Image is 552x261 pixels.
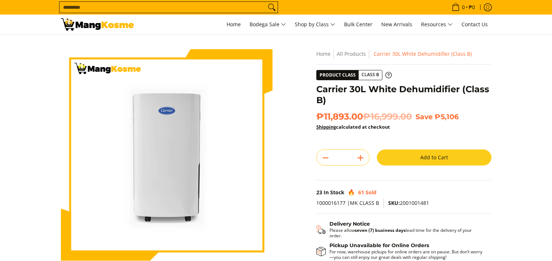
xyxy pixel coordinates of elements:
span: 0 [461,5,466,10]
span: ₱11,893.00 [316,111,412,122]
a: All Products [337,50,366,57]
a: Bodega Sale [246,15,290,34]
a: Home [316,50,331,57]
p: Please allow lead time for the delivery of your order. [329,227,484,238]
span: Product Class [317,70,359,80]
nav: Breadcrumbs [316,49,491,59]
button: Subtract [317,152,334,164]
span: Carrier 30L White Dehumidifier (Class B) [374,50,472,57]
span: 2001001481 [388,199,429,206]
a: Home [223,15,244,34]
button: Add to Cart [377,149,491,165]
span: SKU: [388,199,400,206]
span: Shop by Class [295,20,335,29]
span: 61 [358,189,364,196]
a: Shop by Class [291,15,339,34]
a: Product Class Class B [316,70,392,80]
a: New Arrivals [378,15,416,34]
span: Contact Us [462,21,488,28]
span: 23 [316,189,322,196]
strong: seven (7) business days [355,227,406,233]
span: ₱5,106 [435,112,459,121]
p: For now, warehouse pickups for online orders are on pause. But don’t worry—you can still enjoy ou... [329,249,484,260]
span: Class B [359,70,382,79]
button: Add [352,152,369,164]
img: Carrier 30-Liter Dehumidifier - White (Class B) l Mang Kosme [61,18,134,31]
span: ₱0 [468,5,476,10]
span: New Arrivals [381,21,412,28]
span: Save [416,112,433,121]
a: Bulk Center [340,15,376,34]
a: Shipping [316,124,336,130]
span: Bulk Center [344,21,372,28]
strong: Delivery Notice [329,221,370,227]
strong: Pickup Unavailable for Online Orders [329,242,429,249]
button: Search [266,2,278,13]
button: Shipping & Delivery [316,221,484,238]
span: In Stock [324,189,344,196]
nav: Main Menu [141,15,491,34]
h1: Carrier 30L White Dehumidifier (Class B) [316,84,491,106]
span: Resources [421,20,453,29]
img: Carrier 30L White Dehumidifier (Class B) [61,49,273,261]
del: ₱16,999.00 [363,111,412,122]
span: • [449,3,477,11]
a: Contact Us [458,15,491,34]
span: Bodega Sale [250,20,286,29]
a: Resources [417,15,456,34]
strong: calculated at checkout [316,124,390,130]
span: 1000016177 |MK CLASS B [316,199,379,206]
span: Home [227,21,241,28]
span: Sold [366,189,377,196]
